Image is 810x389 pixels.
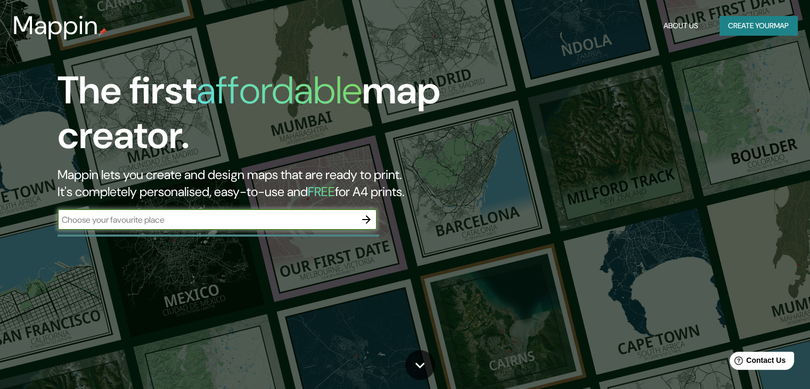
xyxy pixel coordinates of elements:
[58,214,356,226] input: Choose your favourite place
[715,347,798,377] iframe: Help widget launcher
[58,166,463,200] h2: Mappin lets you create and design maps that are ready to print. It's completely personalised, eas...
[308,183,335,200] h5: FREE
[13,11,99,40] h3: Mappin
[197,66,362,115] h1: affordable
[99,28,107,36] img: mappin-pin
[719,16,797,36] button: Create yourmap
[659,16,702,36] button: About Us
[58,68,463,166] h1: The first map creator.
